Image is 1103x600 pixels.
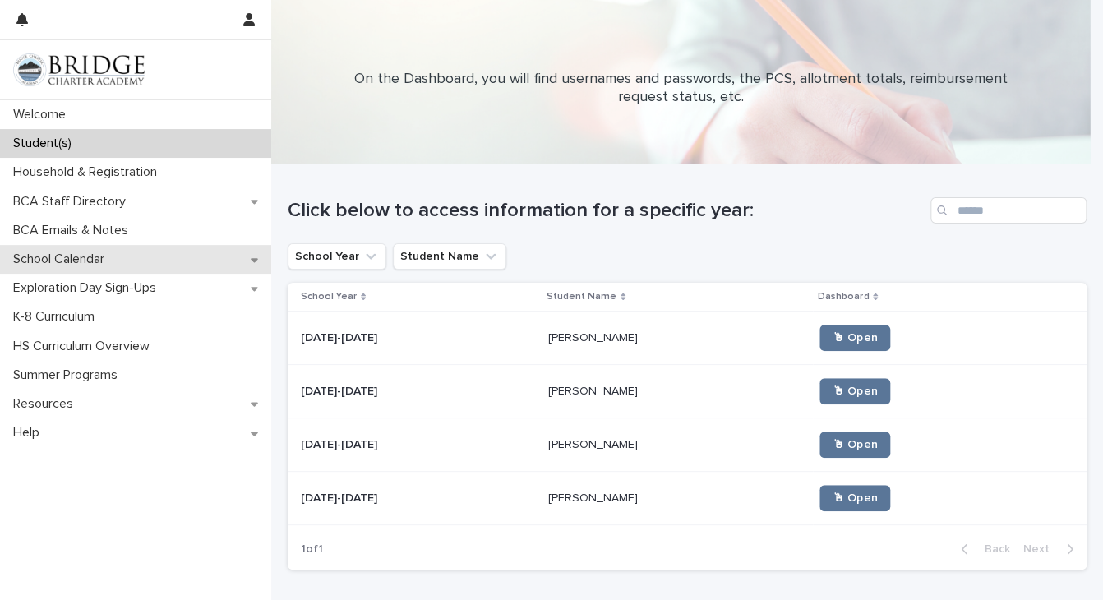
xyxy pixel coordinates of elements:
[548,488,641,505] p: [PERSON_NAME]
[7,309,108,325] p: K-8 Curriculum
[548,435,641,452] p: [PERSON_NAME]
[819,325,890,351] a: 🖱 Open
[833,439,877,450] span: 🖱 Open
[301,435,381,452] p: [DATE]-[DATE]
[833,492,877,504] span: 🖱 Open
[288,199,924,223] h1: Click below to access information for a specific year:
[7,425,53,441] p: Help
[7,396,86,412] p: Resources
[819,378,890,404] a: 🖱 Open
[301,381,381,399] p: [DATE]-[DATE]
[301,288,357,306] p: School Year
[288,312,1087,365] tr: [DATE]-[DATE][DATE]-[DATE] [PERSON_NAME][PERSON_NAME] 🖱 Open
[7,136,85,151] p: Student(s)
[548,381,641,399] p: [PERSON_NAME]
[393,243,506,270] button: Student Name
[819,432,890,458] a: 🖱 Open
[7,339,163,354] p: HS Curriculum Overview
[833,385,877,397] span: 🖱 Open
[7,164,170,180] p: Household & Registration
[288,243,386,270] button: School Year
[301,328,381,345] p: [DATE]-[DATE]
[1023,543,1059,555] span: Next
[288,472,1087,525] tr: [DATE]-[DATE][DATE]-[DATE] [PERSON_NAME][PERSON_NAME] 🖱 Open
[948,542,1017,556] button: Back
[7,107,79,122] p: Welcome
[301,488,381,505] p: [DATE]-[DATE]
[7,367,131,383] p: Summer Programs
[7,280,169,296] p: Exploration Day Sign-Ups
[930,197,1087,224] input: Search
[833,332,877,344] span: 🖱 Open
[548,328,641,345] p: [PERSON_NAME]
[288,365,1087,418] tr: [DATE]-[DATE][DATE]-[DATE] [PERSON_NAME][PERSON_NAME] 🖱 Open
[352,71,1009,106] p: On the Dashboard, you will find usernames and passwords, the PCS, allotment totals, reimbursement...
[1017,542,1087,556] button: Next
[7,223,141,238] p: BCA Emails & Notes
[288,529,336,570] p: 1 of 1
[818,288,869,306] p: Dashboard
[13,53,145,86] img: V1C1m3IdTEidaUdm9Hs0
[7,194,139,210] p: BCA Staff Directory
[819,485,890,511] a: 🖱 Open
[547,288,616,306] p: Student Name
[288,418,1087,472] tr: [DATE]-[DATE][DATE]-[DATE] [PERSON_NAME][PERSON_NAME] 🖱 Open
[975,543,1010,555] span: Back
[7,252,118,267] p: School Calendar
